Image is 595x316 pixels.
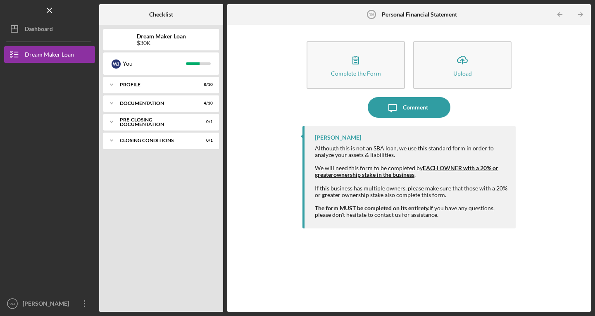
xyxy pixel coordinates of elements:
button: Dream Maker Loan [4,46,95,63]
button: Comment [368,97,450,118]
u: ownership stake in the business [333,171,414,178]
tspan: 19 [369,12,374,17]
div: You [123,57,186,71]
b: Personal Financial Statement [382,11,457,18]
div: If this business has multiple owners, please make sure that those with a 20% or greater ownership... [315,185,507,198]
div: 4 / 10 [198,101,213,106]
div: Closing Conditions [120,138,192,143]
div: Comment [403,97,428,118]
div: Profile [120,82,192,87]
button: WJ[PERSON_NAME] [4,295,95,312]
div: Pre-Closing Documentation [120,117,192,127]
div: 0 / 1 [198,138,213,143]
div: Dream Maker Loan [25,46,74,65]
div: If you have any questions, please don't hesitate to contact us for assistance. [315,145,507,218]
div: W J [112,59,121,69]
button: Upload [413,41,512,89]
b: Checklist [149,11,173,18]
text: WJ [10,302,15,306]
button: Dashboard [4,21,95,37]
b: Dream Maker Loan [137,33,186,40]
div: [PERSON_NAME] [21,295,74,314]
strong: The form MUST be completed on its entirety. [315,204,429,211]
button: Complete the Form [307,41,405,89]
div: Documentation [120,101,192,106]
div: Complete the Form [331,70,381,76]
div: $30K [137,40,186,46]
div: Upload [453,70,472,76]
strong: EACH OWNER with a 20% or greater [315,164,498,178]
div: We will need this form to be completed by . [315,165,507,178]
div: 8 / 10 [198,82,213,87]
div: Dashboard [25,21,53,39]
div: 0 / 1 [198,119,213,124]
div: Although this is not an SBA loan, we use this standard form in order to analyze your assets & lia... [315,145,507,158]
div: [PERSON_NAME] [315,134,361,141]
